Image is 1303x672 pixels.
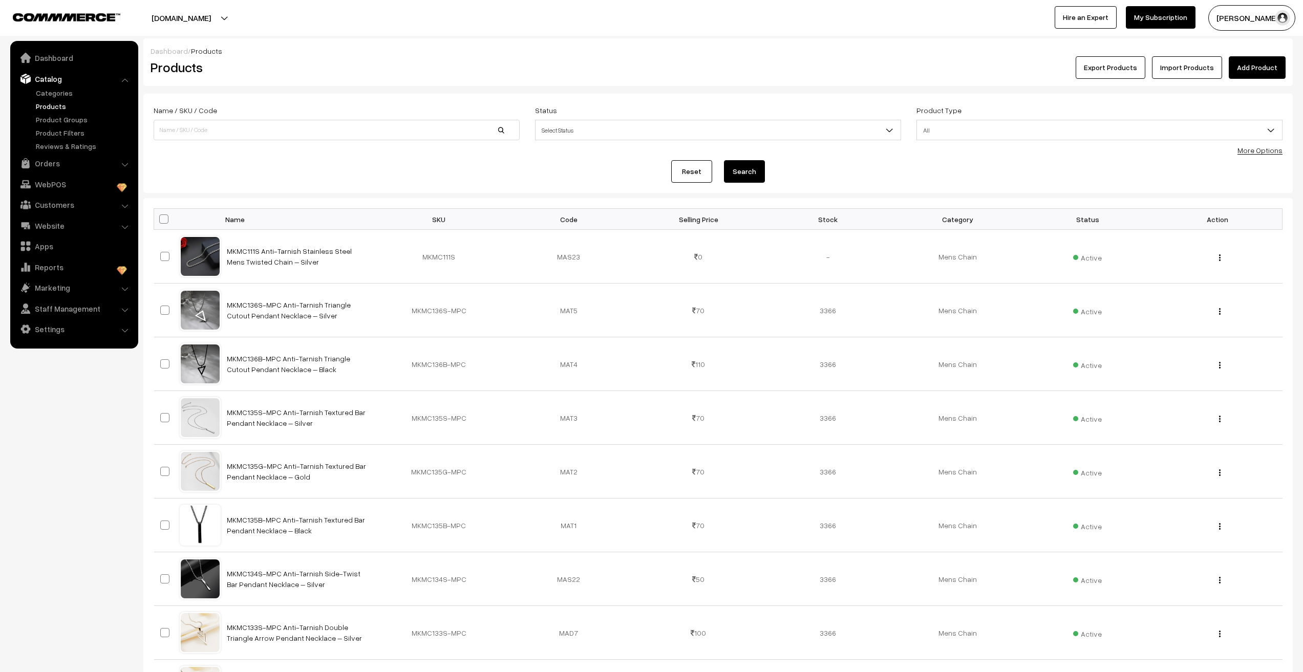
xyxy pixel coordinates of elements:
[633,445,763,498] td: 70
[191,47,222,55] span: Products
[1208,5,1295,31] button: [PERSON_NAME]
[13,175,135,193] a: WebPOS
[13,299,135,318] a: Staff Management
[893,445,1022,498] td: Mens Chain
[763,284,893,337] td: 3366
[151,47,188,55] a: Dashboard
[1219,308,1221,315] img: Menu
[504,209,633,230] th: Code
[763,230,893,284] td: -
[535,105,557,116] label: Status
[151,59,519,75] h2: Products
[33,88,135,98] a: Categories
[227,354,350,374] a: MKMC136B-MPC Anti-Tarnish Triangle Cutout Pendant Necklace – Black
[1073,572,1102,586] span: Active
[893,284,1022,337] td: Mens Chain
[374,391,504,445] td: MKMC135S-MPC
[893,498,1022,552] td: Mens Chain
[13,10,102,23] a: COMMMERCE
[1152,209,1282,230] th: Action
[504,445,633,498] td: MAT2
[1073,626,1102,639] span: Active
[504,498,633,552] td: MAT1
[227,569,360,589] a: MKMC134S-MPC Anti-Tarnish Side-Twist Bar Pendant Necklace – Silver
[1219,631,1221,637] img: Menu
[504,391,633,445] td: MAT3
[13,154,135,172] a: Orders
[221,209,374,230] th: Name
[893,391,1022,445] td: Mens Chain
[1219,523,1221,530] img: Menu
[763,391,893,445] td: 3366
[1237,146,1283,155] a: More Options
[227,515,365,535] a: MKMC135B-MPC Anti-Tarnish Textured Bar Pendant Necklace – Black
[916,120,1283,140] span: All
[1219,469,1221,476] img: Menu
[33,141,135,151] a: Reviews & Ratings
[13,196,135,214] a: Customers
[1055,6,1117,29] a: Hire an Expert
[227,408,366,427] a: MKMC135S-MPC Anti-Tarnish Textured Bar Pendant Necklace – Silver
[227,300,351,320] a: MKMC136S-MPC Anti-Tarnish Triangle Cutout Pendant Necklace – Silver
[504,606,633,660] td: MAD7
[1275,10,1290,26] img: user
[763,445,893,498] td: 3366
[154,105,217,116] label: Name / SKU / Code
[763,498,893,552] td: 3366
[33,101,135,112] a: Products
[1073,304,1102,317] span: Active
[724,160,765,183] button: Search
[671,160,712,183] a: Reset
[374,230,504,284] td: MKMC111S
[763,209,893,230] th: Stock
[374,498,504,552] td: MKMC135B-MPC
[893,552,1022,606] td: Mens Chain
[227,623,362,642] a: MKMC133S-MPC Anti-Tarnish Double Triangle Arrow Pendant Necklace – Silver
[374,284,504,337] td: MKMC136S-MPC
[13,320,135,338] a: Settings
[1229,56,1286,79] a: Add Product
[633,391,763,445] td: 70
[633,552,763,606] td: 50
[13,237,135,255] a: Apps
[763,552,893,606] td: 3366
[893,606,1022,660] td: Mens Chain
[893,230,1022,284] td: Mens Chain
[13,216,135,235] a: Website
[763,337,893,391] td: 3366
[1219,362,1221,368] img: Menu
[374,606,504,660] td: MKMC133S-MPC
[116,5,247,31] button: [DOMAIN_NAME]
[633,209,763,230] th: Selling Price
[151,46,1286,56] div: /
[504,552,633,606] td: MAS22
[374,337,504,391] td: MKMC136B-MPC
[633,230,763,284] td: 0
[504,337,633,391] td: MAT4
[227,247,352,266] a: MKMC111S Anti-Tarnish Stainless Steel Mens Twisted Chain – Silver
[13,13,120,21] img: COMMMERCE
[227,462,366,481] a: MKMC135G-MPC Anti-Tarnish Textured Bar Pendant Necklace – Gold
[916,105,962,116] label: Product Type
[917,121,1282,139] span: All
[33,114,135,125] a: Product Groups
[1073,250,1102,263] span: Active
[893,337,1022,391] td: Mens Chain
[1076,56,1145,79] button: Export Products
[1219,254,1221,261] img: Menu
[13,70,135,88] a: Catalog
[633,606,763,660] td: 100
[13,49,135,67] a: Dashboard
[633,284,763,337] td: 70
[1126,6,1195,29] a: My Subscription
[893,209,1022,230] th: Category
[763,606,893,660] td: 3366
[13,258,135,276] a: Reports
[33,127,135,138] a: Product Filters
[1073,411,1102,424] span: Active
[1023,209,1152,230] th: Status
[13,278,135,297] a: Marketing
[633,498,763,552] td: 70
[154,120,520,140] input: Name / SKU / Code
[1073,357,1102,371] span: Active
